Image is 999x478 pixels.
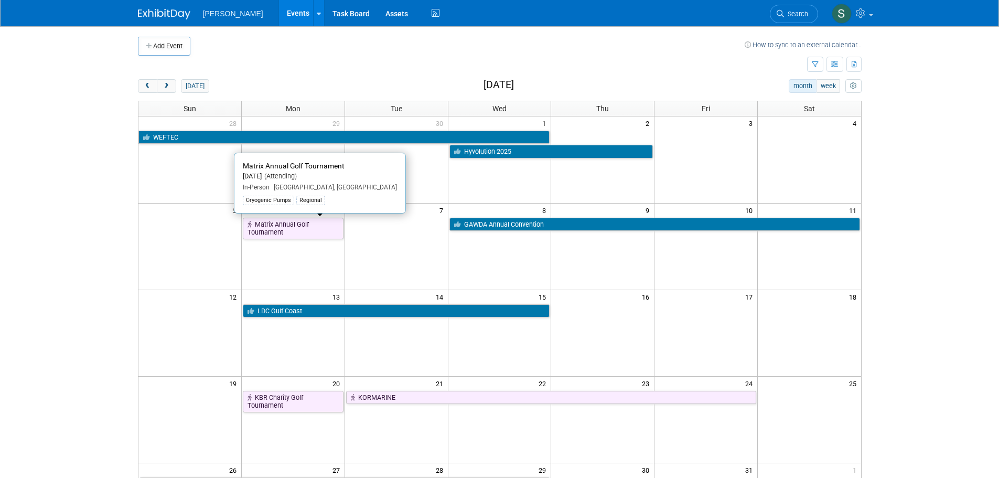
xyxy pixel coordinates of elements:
span: 23 [641,377,654,390]
span: 1 [852,463,861,476]
span: Search [784,10,808,18]
div: Cryogenic Pumps [243,196,294,205]
a: GAWDA Annual Convention [449,218,860,231]
span: [GEOGRAPHIC_DATA], [GEOGRAPHIC_DATA] [270,184,397,191]
span: In-Person [243,184,270,191]
span: 10 [744,204,757,217]
span: 19 [228,377,241,390]
button: month [789,79,817,93]
span: 15 [538,290,551,303]
img: ExhibitDay [138,9,190,19]
span: 31 [744,463,757,476]
span: 9 [644,204,654,217]
a: Search [770,5,818,23]
button: next [157,79,176,93]
span: [PERSON_NAME] [203,9,263,18]
span: 11 [848,204,861,217]
div: [DATE] [243,172,397,181]
a: How to sync to an external calendar... [745,41,862,49]
span: 13 [331,290,345,303]
span: Matrix Annual Golf Tournament [243,162,345,170]
span: 2 [644,116,654,130]
span: 29 [331,116,345,130]
span: 30 [641,463,654,476]
span: 26 [228,463,241,476]
span: 5 [232,204,241,217]
span: Fri [702,104,710,113]
span: 18 [848,290,861,303]
span: 27 [331,463,345,476]
a: Hyvolution 2025 [449,145,653,158]
span: 16 [641,290,654,303]
span: 28 [228,116,241,130]
a: WEFTEC [138,131,550,144]
span: 29 [538,463,551,476]
span: (Attending) [262,172,297,180]
span: Tue [391,104,402,113]
span: 30 [435,116,448,130]
span: 3 [748,116,757,130]
button: prev [138,79,157,93]
a: Matrix Annual Golf Tournament [243,218,343,239]
span: 7 [438,204,448,217]
span: 14 [435,290,448,303]
span: 21 [435,377,448,390]
img: Skye Tuinei [832,4,852,24]
span: Wed [492,104,507,113]
span: Sun [184,104,196,113]
span: 28 [435,463,448,476]
a: LDC Gulf Coast [243,304,550,318]
span: 8 [541,204,551,217]
span: 12 [228,290,241,303]
span: 4 [852,116,861,130]
div: Regional [296,196,325,205]
span: 1 [541,116,551,130]
span: 17 [744,290,757,303]
button: myCustomButton [845,79,861,93]
h2: [DATE] [484,79,514,91]
a: KBR Charity Golf Tournament [243,391,343,412]
span: 24 [744,377,757,390]
span: 25 [848,377,861,390]
span: 22 [538,377,551,390]
a: KORMARINE [346,391,756,405]
span: Thu [596,104,609,113]
span: Mon [286,104,300,113]
span: 20 [331,377,345,390]
span: Sat [804,104,815,113]
button: week [816,79,840,93]
button: Add Event [138,37,190,56]
button: [DATE] [181,79,209,93]
i: Personalize Calendar [850,83,857,90]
